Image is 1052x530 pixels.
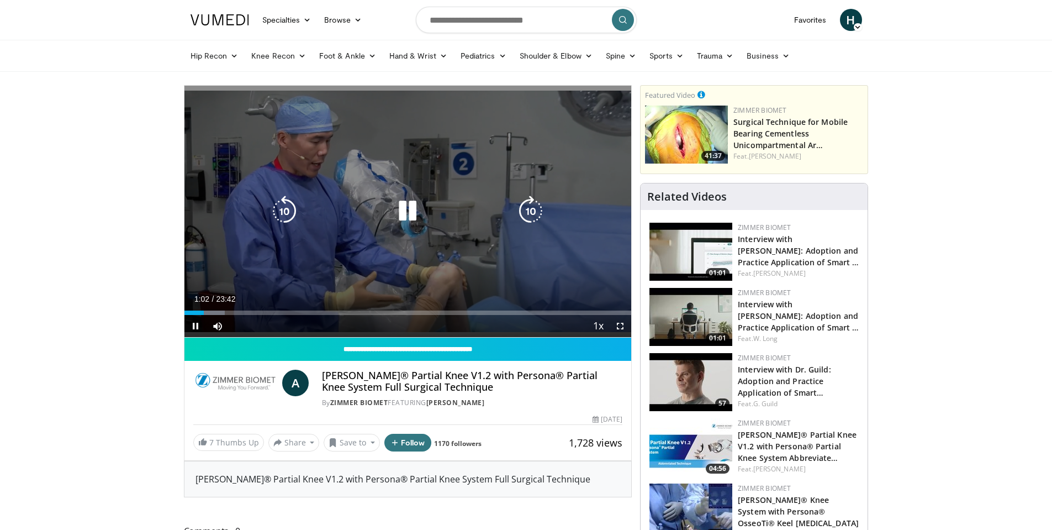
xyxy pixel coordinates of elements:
[587,315,609,337] button: Playback Rate
[715,398,729,408] span: 57
[649,288,732,346] a: 01:01
[649,223,732,281] img: 9076d05d-1948-43d5-895b-0b32d3e064e7.150x105_q85_crop-smart_upscale.jpg
[282,370,309,396] a: A
[318,9,368,31] a: Browse
[649,288,732,346] img: 01664f9e-370f-4f3e-ba1a-1c36ebbe6e28.150x105_q85_crop-smart_upscale.jpg
[609,315,631,337] button: Fullscreen
[738,429,857,463] a: [PERSON_NAME]® Partial Knee V1.2 with Persona® Partial Knee System Abbreviate…
[753,269,806,278] a: [PERSON_NAME]
[753,334,778,343] a: W. Long
[569,436,622,449] span: 1,728 views
[690,45,741,67] a: Trauma
[706,268,729,278] span: 01:01
[649,223,732,281] a: 01:01
[740,45,796,67] a: Business
[733,151,863,161] div: Feat.
[738,484,791,493] a: Zimmer Biomet
[184,461,632,497] div: [PERSON_NAME]® Partial Knee V1.2 with Persona® Partial Knee System Full Surgical Technique
[193,370,278,396] img: Zimmer Biomet
[184,311,632,315] div: Progress Bar
[383,45,454,67] a: Hand & Wrist
[322,398,622,408] div: By FEATURING
[454,45,513,67] a: Pediatrics
[513,45,599,67] a: Shoulder & Elbow
[212,295,214,303] span: /
[647,190,727,203] h4: Related Videos
[384,434,432,452] button: Follow
[738,223,791,232] a: Zimmer Biomet
[184,86,632,338] video-js: Video Player
[256,9,318,31] a: Specialties
[787,9,833,31] a: Favorites
[207,315,229,337] button: Mute
[738,234,859,267] a: Interview with [PERSON_NAME]: Adoption and Practice Application of Smart …
[649,418,732,476] img: 7c73d2ce-7ddf-46e4-97c9-b3e1e5d77554.150x105_q85_crop-smart_upscale.jpg
[645,90,695,100] small: Featured Video
[738,334,859,344] div: Feat.
[701,151,725,161] span: 41:37
[840,9,862,31] a: H
[322,370,622,393] h4: [PERSON_NAME]® Partial Knee V1.2 with Persona® Partial Knee System Full Surgical Technique
[434,439,482,448] a: 1170 followers
[184,315,207,337] button: Pause
[313,45,383,67] a: Foot & Ankle
[324,434,380,452] button: Save to
[268,434,320,452] button: Share
[738,299,859,333] a: Interview with [PERSON_NAME]: Adoption and Practice Application of Smart …
[330,398,388,407] a: Zimmer Biomet
[426,398,485,407] a: [PERSON_NAME]
[738,464,859,474] div: Feat.
[245,45,313,67] a: Knee Recon
[193,434,264,451] a: 7 Thumbs Up
[645,106,728,164] a: 41:37
[738,288,791,297] a: Zimmer Biomet
[733,106,786,115] a: Zimmer Biomet
[599,45,643,67] a: Spine
[738,399,859,409] div: Feat.
[593,414,622,424] div: [DATE]
[738,364,831,398] a: Interview with Dr. Guild: Adoption and Practice Application of Smart…
[216,295,235,303] span: 23:42
[645,106,728,164] img: 827ba7c0-d001-4ae6-9e1c-6d4d4016a445.150x105_q85_crop-smart_upscale.jpg
[194,295,209,303] span: 1:02
[191,14,249,25] img: VuMedi Logo
[416,7,637,33] input: Search topics, interventions
[753,399,778,408] a: G. Guild
[738,269,859,279] div: Feat.
[649,418,732,476] a: 04:56
[749,151,801,161] a: [PERSON_NAME]
[733,117,848,150] a: Surgical Technique for Mobile Bearing Cementless Unicompartmental Ar…
[738,418,791,428] a: Zimmer Biomet
[649,353,732,411] img: c951bdf5-abfe-4c00-a045-73b5070dd0f6.150x105_q85_crop-smart_upscale.jpg
[643,45,690,67] a: Sports
[753,464,806,474] a: [PERSON_NAME]
[209,437,214,448] span: 7
[738,353,791,363] a: Zimmer Biomet
[184,45,245,67] a: Hip Recon
[649,353,732,411] a: 57
[706,333,729,343] span: 01:01
[706,464,729,474] span: 04:56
